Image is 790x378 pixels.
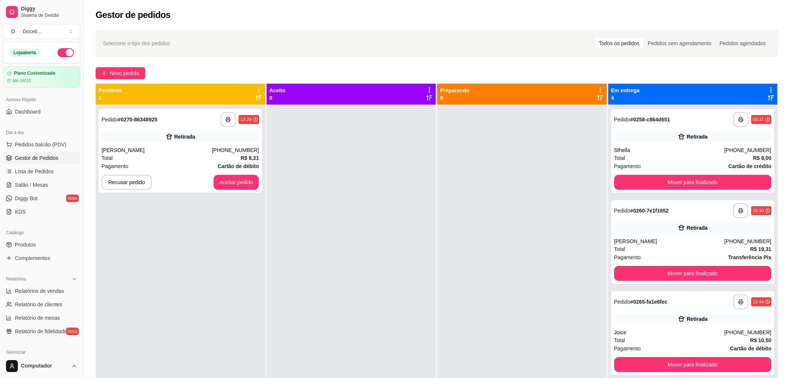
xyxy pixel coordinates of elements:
[15,195,38,202] span: Diggy Bot
[99,94,122,102] p: 1
[270,94,286,102] p: 0
[99,87,122,94] p: Pendente
[753,299,764,305] div: 12:44
[15,168,54,175] span: Lista de Pedidos
[724,329,771,336] div: [PHONE_NUMBER]
[15,328,67,335] span: Relatório de fidelidade
[15,241,36,248] span: Produtos
[3,346,80,358] div: Gerenciar
[218,163,259,169] strong: Cartão de débito
[724,238,771,245] div: [PHONE_NUMBER]
[614,299,631,305] span: Pedido
[614,117,631,123] span: Pedido
[644,38,715,49] div: Pedidos sem agendamento
[102,146,212,154] div: [PERSON_NAME]
[15,108,41,115] span: Dashboard
[3,106,80,118] a: Dashboard
[687,315,707,323] div: Retirada
[687,224,707,232] div: Retirada
[3,127,80,139] div: Dia a dia
[630,117,670,123] strong: # 0258-c864d651
[9,28,17,35] span: D
[614,344,641,353] span: Pagamento
[3,325,80,337] a: Relatório de fidelidadenovo
[21,6,77,12] span: Diggy
[611,87,640,94] p: Em entrega
[240,117,251,123] div: 13:29
[3,357,80,375] button: Computador
[753,117,764,123] div: 09:37
[753,155,771,161] strong: R$ 8,00
[3,252,80,264] a: Complementos
[6,276,26,282] span: Relatórios
[240,155,259,161] strong: R$ 8,21
[102,154,113,162] span: Total
[614,266,772,281] button: Mover para finalizado
[15,287,64,295] span: Relatórios de vendas
[23,28,42,35] div: Doceli ...
[614,329,724,336] div: Joice
[440,94,469,102] p: 0
[214,175,259,190] button: Aceitar pedido
[614,146,724,154] div: Sthella
[440,87,469,94] p: Preparando
[21,363,68,369] span: Computador
[614,357,772,372] button: Mover para finalizado
[3,285,80,297] a: Relatórios de vendas
[614,208,631,214] span: Pedido
[614,154,625,162] span: Total
[3,179,80,191] a: Salão / Mesas
[103,39,170,47] span: Selecione o tipo dos pedidos
[15,301,62,308] span: Relatório de clientes
[3,24,80,39] button: Select a team
[3,206,80,218] a: KDS
[3,152,80,164] a: Gestor de Pedidos
[630,208,669,214] strong: # 0260-7e1f1652
[102,117,118,123] span: Pedido
[15,154,58,162] span: Gestor de Pedidos
[614,336,625,344] span: Total
[614,175,772,190] button: Mover para finalizado
[102,71,107,76] span: plus
[270,87,286,94] p: Aceito
[15,141,66,148] span: Pedidos balcão (PDV)
[728,254,771,260] strong: Transferência Pix
[3,165,80,177] a: Lista de Pedidos
[212,146,259,154] div: [PHONE_NUMBER]
[687,133,707,140] div: Retirada
[3,192,80,204] a: Diggy Botnovo
[12,78,31,84] article: até 04/10
[595,38,644,49] div: Todos os pedidos
[753,208,764,214] div: 10:10
[3,239,80,251] a: Produtos
[3,312,80,324] a: Relatório de mesas
[110,69,139,77] span: Novo pedido
[3,298,80,310] a: Relatório de clientes
[15,181,48,189] span: Salão / Mesas
[3,139,80,151] button: Pedidos balcão (PDV)
[102,162,128,170] span: Pagamento
[3,227,80,239] div: Catálogo
[724,146,771,154] div: [PHONE_NUMBER]
[9,49,40,57] div: Loja aberta
[750,246,771,252] strong: R$ 19,31
[96,67,145,79] button: Novo pedido
[630,299,668,305] strong: # 0265-fa1e6fec
[3,3,80,21] a: DiggySistema de Gestão
[15,314,60,322] span: Relatório de mesas
[15,254,50,262] span: Complementos
[3,94,80,106] div: Acesso Rápido
[21,12,77,18] span: Sistema de Gestão
[614,253,641,261] span: Pagamento
[614,238,724,245] div: [PERSON_NAME]
[118,117,158,123] strong: # 0270-86348925
[3,66,80,88] a: Plano Customizadoaté 04/10
[614,162,641,170] span: Pagamento
[57,48,74,57] button: Alterar Status
[15,208,26,216] span: KDS
[715,38,770,49] div: Pedidos agendados
[102,175,152,190] button: Recusar pedido
[611,94,640,102] p: 4
[730,346,771,351] strong: Cartão de débito
[614,245,625,253] span: Total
